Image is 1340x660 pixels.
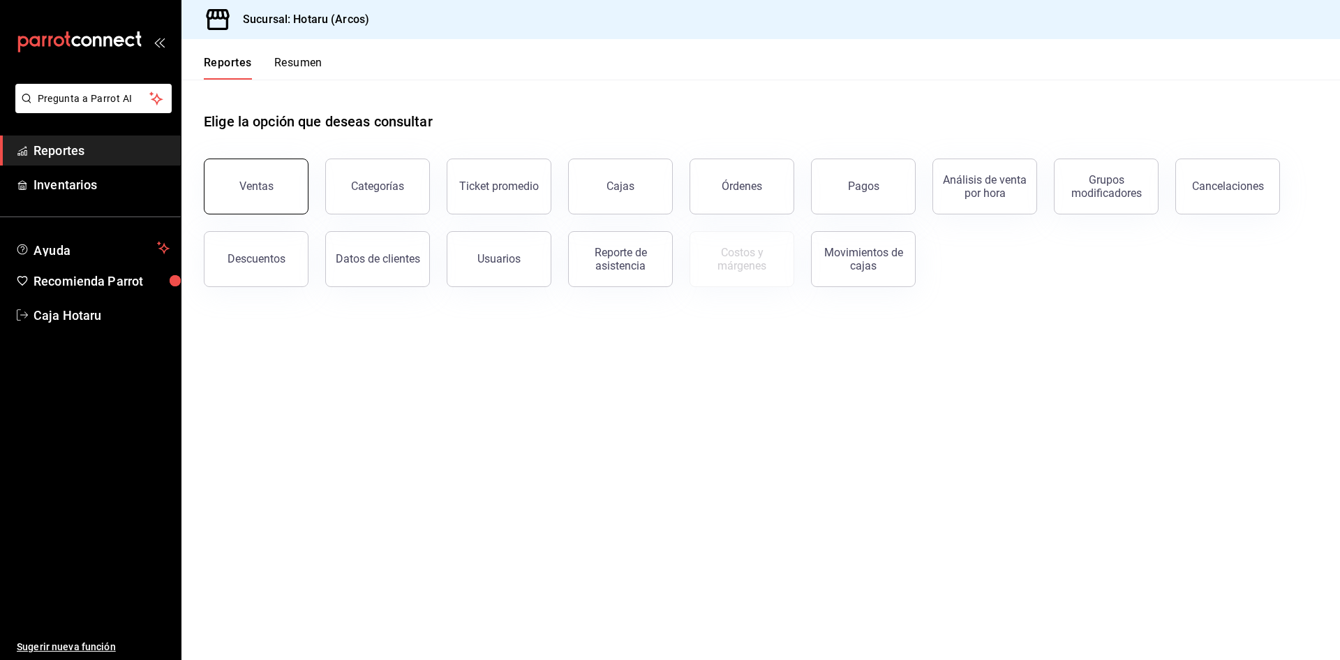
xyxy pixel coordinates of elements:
button: Reportes [204,56,252,80]
div: Órdenes [722,179,762,193]
button: Reporte de asistencia [568,231,673,287]
div: Descuentos [228,252,285,265]
div: Categorías [351,179,404,193]
button: Descuentos [204,231,308,287]
span: Ayuda [33,240,151,256]
button: Cancelaciones [1175,159,1280,214]
h1: Elige la opción que deseas consultar [204,111,433,132]
span: Reportes [33,141,170,160]
button: Pagos [811,159,916,214]
button: Órdenes [690,159,794,214]
span: Caja Hotaru [33,306,170,325]
div: Pagos [848,179,879,193]
span: Recomienda Parrot [33,272,170,291]
button: Grupos modificadores [1054,159,1159,214]
button: Análisis de venta por hora [932,159,1037,214]
div: Cancelaciones [1192,179,1264,193]
div: Usuarios [477,252,521,265]
div: Análisis de venta por hora [941,173,1028,200]
a: Pregunta a Parrot AI [10,101,172,116]
button: open_drawer_menu [154,36,165,47]
h3: Sucursal: Hotaru (Arcos) [232,11,369,28]
button: Usuarios [447,231,551,287]
span: Pregunta a Parrot AI [38,91,150,106]
button: Contrata inventarios para ver este reporte [690,231,794,287]
button: Ticket promedio [447,159,551,214]
div: Cajas [606,178,635,195]
div: navigation tabs [204,56,322,80]
div: Movimientos de cajas [820,246,907,272]
button: Resumen [274,56,322,80]
div: Grupos modificadores [1063,173,1149,200]
button: Categorías [325,159,430,214]
button: Datos de clientes [325,231,430,287]
a: Cajas [568,159,673,214]
button: Pregunta a Parrot AI [15,84,172,113]
button: Ventas [204,159,308,214]
button: Movimientos de cajas [811,231,916,287]
div: Reporte de asistencia [577,246,664,272]
div: Costos y márgenes [699,246,785,272]
div: Datos de clientes [336,252,420,265]
span: Sugerir nueva función [17,640,170,654]
div: Ventas [239,179,274,193]
div: Ticket promedio [459,179,539,193]
span: Inventarios [33,175,170,194]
